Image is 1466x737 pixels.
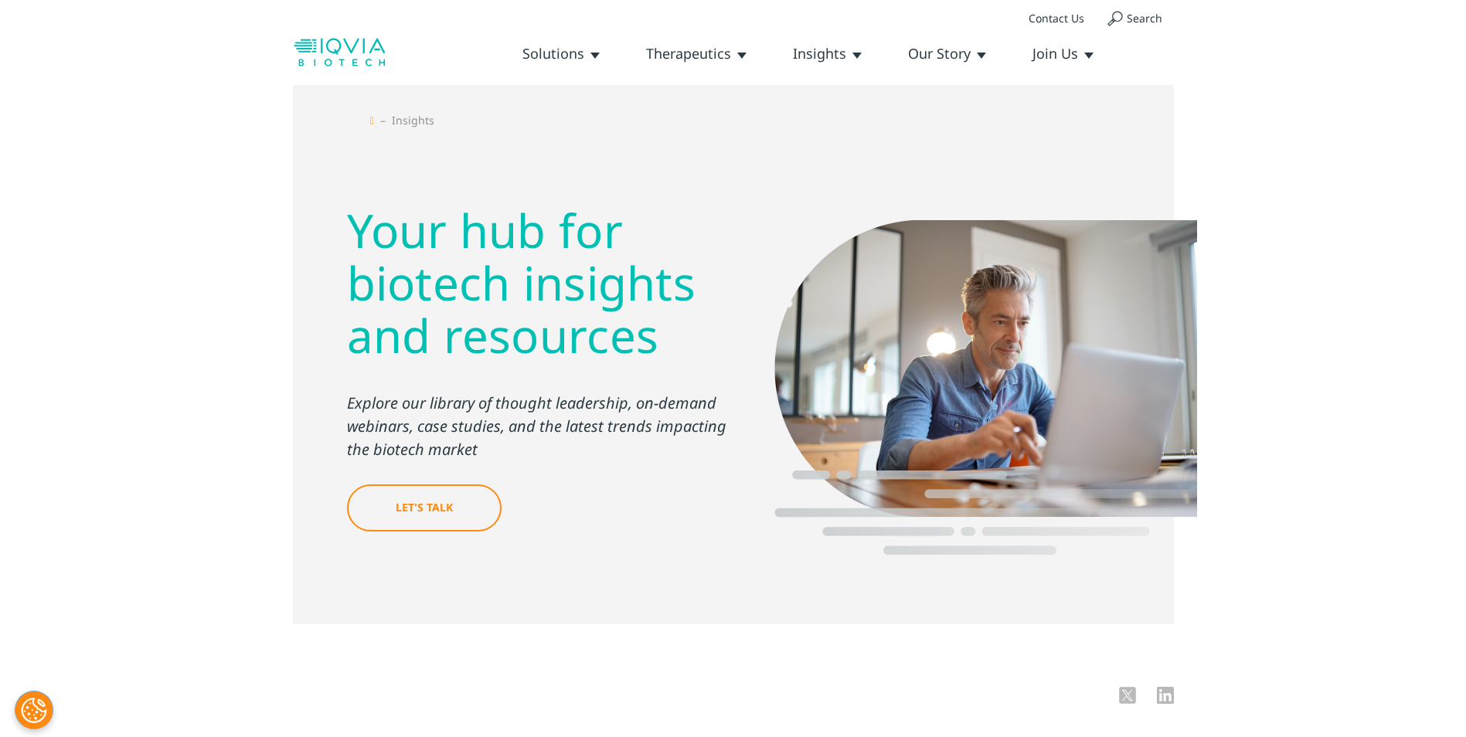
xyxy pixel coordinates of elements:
[522,44,600,63] a: Solutions
[646,44,747,63] a: Therapeutics
[793,44,862,63] a: Insights
[347,484,502,532] a: Let's Talk
[392,113,434,127] h1: Insights
[908,44,986,63] a: Our Story
[15,691,53,729] button: Cookies Settings
[347,392,752,461] p: Explore our library of thought leadership, on-demand webinars, case studies, and the latest trend...
[1032,44,1094,63] a: Join Us
[293,36,386,67] img: biotech-logo.svg
[1107,11,1123,26] img: search.svg
[347,204,752,362] h2: Your hub for biotech insights and resources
